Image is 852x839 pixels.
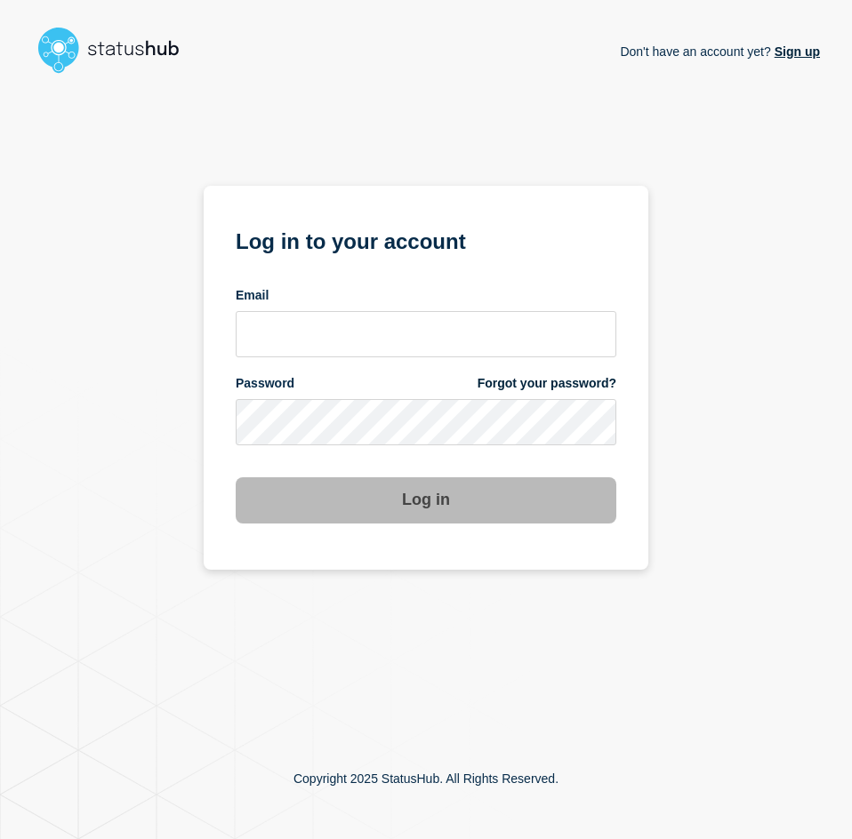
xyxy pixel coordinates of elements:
[620,30,820,73] p: Don't have an account yet?
[478,375,616,392] a: Forgot your password?
[236,399,616,445] input: password input
[32,21,201,78] img: StatusHub logo
[293,771,559,786] p: Copyright 2025 StatusHub. All Rights Reserved.
[236,477,616,523] button: Log in
[236,223,616,256] h1: Log in to your account
[236,287,269,304] span: Email
[236,311,616,357] input: email input
[236,375,294,392] span: Password
[771,44,820,59] a: Sign up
